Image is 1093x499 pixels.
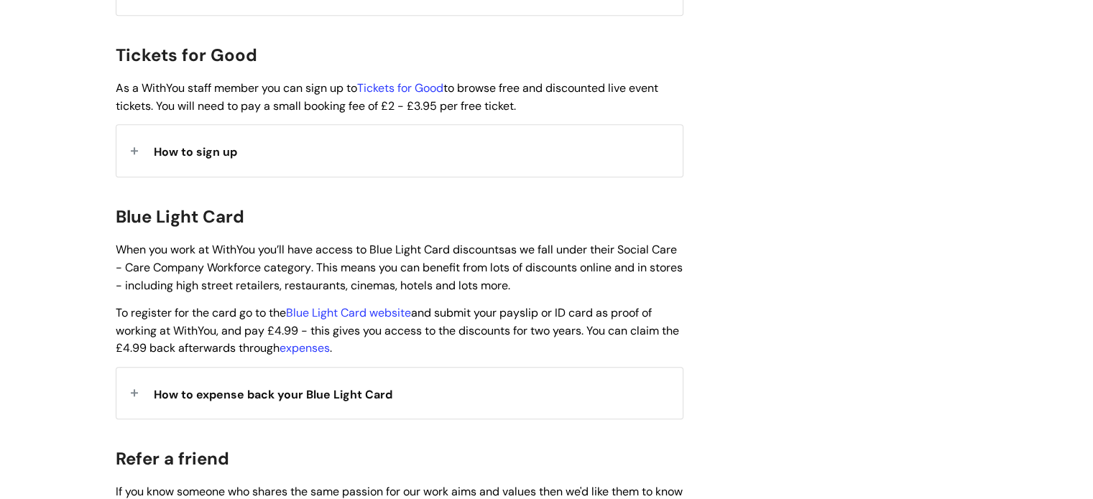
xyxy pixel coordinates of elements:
[280,340,330,355] a: expenses
[116,447,229,470] span: Refer a friend
[116,305,679,356] span: To register for the card go to the and submit your payslip or ID card as proof of working at With...
[154,144,237,159] span: How to sign up
[286,305,411,320] a: Blue Light Card website
[116,205,244,228] span: Blue Light Card
[116,80,658,113] span: As a WithYou staff member you can sign up to to browse free and discounted live event tickets. Yo...
[116,44,257,66] span: Tickets for Good
[357,80,443,95] a: Tickets for Good
[116,242,683,293] span: When you work at WithYou you’ll have access to Blue Light Card discounts . This means you can ben...
[116,242,677,275] span: as we fall under their Social Care - Care Company Workforce category
[154,387,392,402] span: How to expense back your Blue Light Card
